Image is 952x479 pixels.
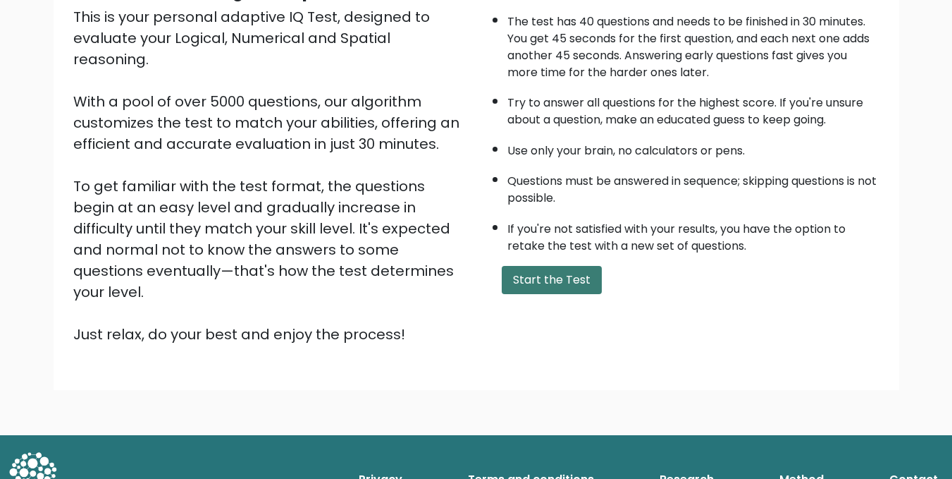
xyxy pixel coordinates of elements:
li: If you're not satisfied with your results, you have the option to retake the test with a new set ... [507,214,879,255]
li: The test has 40 questions and needs to be finished in 30 minutes. You get 45 seconds for the firs... [507,6,879,81]
li: Try to answer all questions for the highest score. If you're unsure about a question, make an edu... [507,87,879,128]
li: Questions must be answered in sequence; skipping questions is not possible. [507,166,879,207]
li: Use only your brain, no calculators or pens. [507,135,879,159]
button: Start the Test [502,266,602,294]
div: This is your personal adaptive IQ Test, designed to evaluate your Logical, Numerical and Spatial ... [73,6,468,345]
